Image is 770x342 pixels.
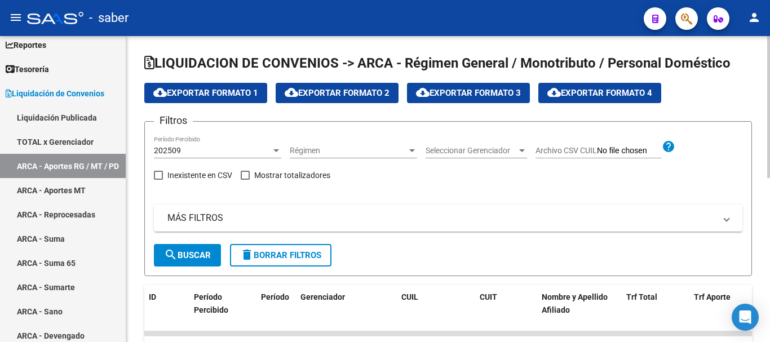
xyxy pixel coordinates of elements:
[622,285,689,335] datatable-header-cell: Trf Total
[296,285,380,335] datatable-header-cell: Gerenciador
[154,146,181,155] span: 202509
[153,86,167,99] mat-icon: cloud_download
[6,87,104,100] span: Liquidación de Convenios
[475,285,537,335] datatable-header-cell: CUIT
[194,292,228,314] span: Período Percibido
[256,285,296,335] datatable-header-cell: Período
[537,285,622,335] datatable-header-cell: Nombre y Apellido Afiliado
[276,83,399,103] button: Exportar Formato 2
[154,113,193,128] h3: Filtros
[416,86,430,99] mat-icon: cloud_download
[426,146,517,156] span: Seleccionar Gerenciador
[189,285,240,335] datatable-header-cell: Período Percibido
[9,11,23,24] mat-icon: menu
[285,88,390,98] span: Exportar Formato 2
[144,55,731,71] span: LIQUIDACION DE CONVENIOS -> ARCA - Régimen General / Monotributo / Personal Doméstico
[597,146,662,156] input: Archivo CSV CUIL
[300,292,345,301] span: Gerenciador
[662,140,675,153] mat-icon: help
[397,285,459,335] datatable-header-cell: CUIL
[230,244,331,267] button: Borrar Filtros
[149,292,156,301] span: ID
[747,11,761,24] mat-icon: person
[547,88,652,98] span: Exportar Formato 4
[240,248,254,261] mat-icon: delete
[626,292,657,301] span: Trf Total
[285,86,298,99] mat-icon: cloud_download
[89,6,129,30] span: - saber
[689,285,757,335] datatable-header-cell: Trf Aporte
[694,292,731,301] span: Trf Aporte
[167,212,715,224] mat-panel-title: MÁS FILTROS
[144,83,267,103] button: Exportar Formato 1
[536,146,597,155] span: Archivo CSV CUIL
[240,250,321,260] span: Borrar Filtros
[547,86,561,99] mat-icon: cloud_download
[732,304,759,331] div: Open Intercom Messenger
[542,292,608,314] span: Nombre y Apellido Afiliado
[164,248,178,261] mat-icon: search
[153,88,258,98] span: Exportar Formato 1
[144,285,189,335] datatable-header-cell: ID
[401,292,418,301] span: CUIL
[154,205,742,232] mat-expansion-panel-header: MÁS FILTROS
[290,146,407,156] span: Régimen
[254,168,330,182] span: Mostrar totalizadores
[6,39,46,51] span: Reportes
[538,83,661,103] button: Exportar Formato 4
[407,83,530,103] button: Exportar Formato 3
[480,292,497,301] span: CUIT
[164,250,211,260] span: Buscar
[416,88,521,98] span: Exportar Formato 3
[154,244,221,267] button: Buscar
[167,168,232,182] span: Inexistente en CSV
[6,63,49,75] span: Tesorería
[261,292,289,301] span: Período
